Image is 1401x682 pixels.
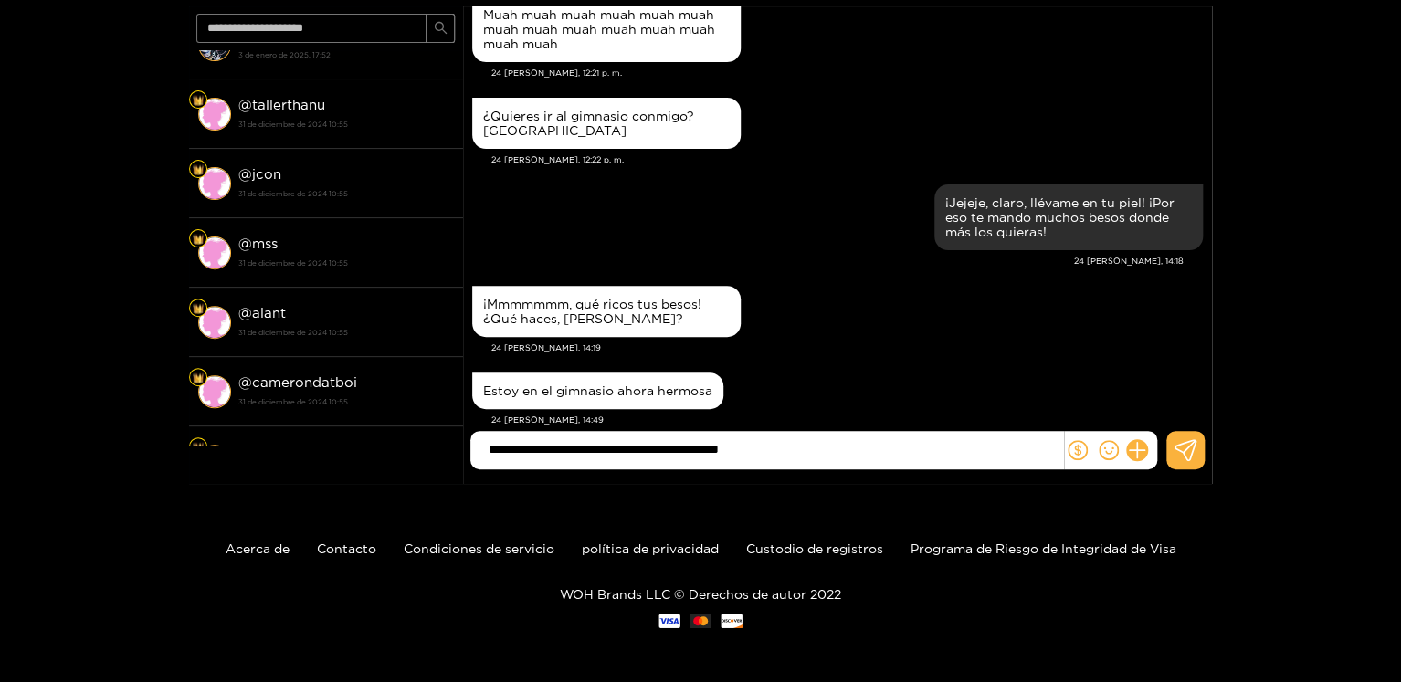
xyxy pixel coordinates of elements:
font: ¿Quieres ir al gimnasio conmigo? [GEOGRAPHIC_DATA] [483,109,694,137]
font: 24 [PERSON_NAME], 14:18 [1074,257,1184,266]
img: Nivel de ventilador [193,442,204,453]
font: 31 de diciembre de 2024 10:55 [238,121,348,128]
div: 24 de agosto, 12:22 p. m. [472,98,741,149]
div: 24 de agosto, 14:18 [934,184,1203,250]
span: sonrisa [1099,440,1119,460]
font: 24 [PERSON_NAME], 14:49 [491,415,604,425]
button: dólar [1064,436,1091,464]
span: dólar [1068,440,1088,460]
font: 31 de diciembre de 2024 10:55 [238,329,348,336]
font: @tallerthanu [238,97,325,112]
img: conversación [198,167,231,200]
font: 31 de diciembre de 2024 10:55 [238,398,348,405]
font: 24 [PERSON_NAME], 14:19 [491,343,601,352]
a: Contacto [317,541,376,555]
font: 24 [PERSON_NAME], 12:22 p. m. [491,155,624,164]
font: 31 de diciembre de 2024 10:55 [238,259,348,267]
a: Programa de Riesgo de Integridad de Visa [911,541,1176,555]
img: Nivel de ventilador [193,95,204,106]
img: conversación [198,98,231,131]
img: Nivel de ventilador [193,164,204,175]
div: 24 de agosto, 14:49 [472,372,723,409]
img: conversación [198,445,231,477]
img: conversación [198,375,231,408]
a: Condiciones de servicio [404,541,554,555]
img: conversación [198,306,231,339]
img: Nivel de ventilador [193,372,204,383]
font: ¡Jejeje, claro, llévame en tu piel! ¡Por eso te mando muchos besos donde más los quieras! [945,195,1175,238]
img: Nivel de ventilador [193,234,204,245]
font: @alant [238,305,286,320]
font: 24 [PERSON_NAME], 12:21 p. m. [491,68,622,78]
font: WOH Brands LLC © Derechos de autor 2022 [560,587,841,601]
font: @camerondatboi [238,374,357,390]
div: 24 de agosto, 14:19 [472,286,741,337]
font: @jcon [238,166,281,182]
font: Estoy en el gimnasio ahora hermosa [483,383,712,397]
img: conversación [198,236,231,269]
a: Acerca de [226,541,290,555]
font: @ [238,444,252,459]
span: buscar [434,21,448,37]
a: política de privacidad [582,541,719,555]
font: 3 de enero de 2025, 17:52 [238,51,331,58]
font: @mss [238,236,278,251]
a: Custodio de registros [746,541,883,555]
font: gram2022 [252,444,322,459]
button: buscar [426,14,455,43]
img: Nivel de ventilador [193,303,204,314]
font: ¡Mmmmmmm, qué ricos tus besos! ¿Qué haces, [PERSON_NAME]? [483,297,701,325]
font: 31 de diciembre de 2024 10:55 [238,190,348,197]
